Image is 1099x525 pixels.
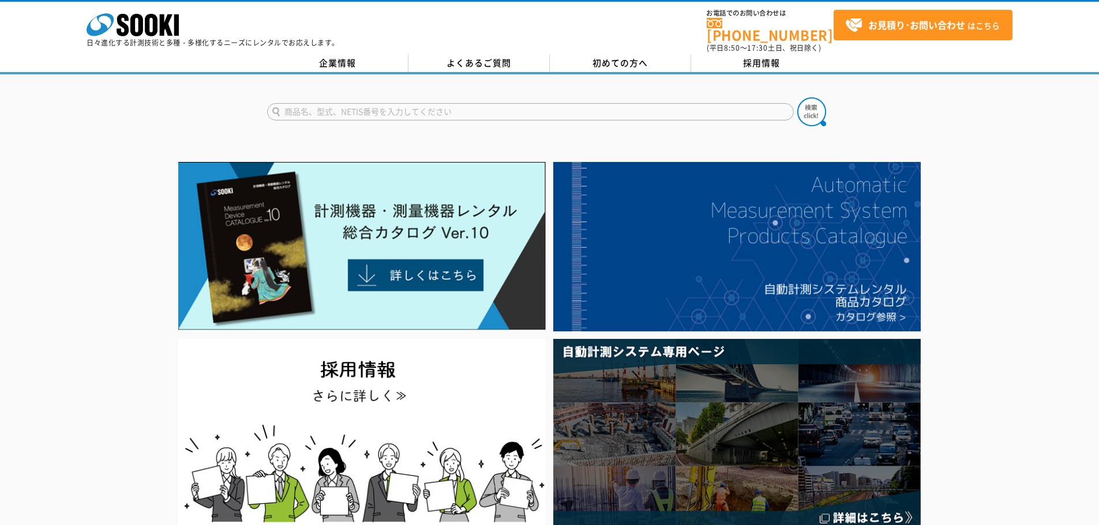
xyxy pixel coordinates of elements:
[87,39,339,46] p: 日々進化する計測技術と多種・多様化するニーズにレンタルでお応えします。
[691,55,832,72] a: 採用情報
[550,55,691,72] a: 初めての方へ
[267,103,794,120] input: 商品名、型式、NETIS番号を入力してください
[747,43,768,53] span: 17:30
[845,17,1000,34] span: はこちら
[834,10,1012,40] a: お見積り･お問い合わせはこちら
[408,55,550,72] a: よくあるご質問
[267,55,408,72] a: 企業情報
[707,10,834,17] span: お電話でのお問い合わせは
[797,97,826,126] img: btn_search.png
[868,18,965,32] strong: お見積り･お問い合わせ
[724,43,740,53] span: 8:50
[707,18,834,41] a: [PHONE_NUMBER]
[178,162,546,330] img: Catalog Ver10
[592,56,648,69] span: 初めての方へ
[707,43,821,53] span: (平日 ～ 土日、祝日除く)
[553,162,921,331] img: 自動計測システムカタログ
